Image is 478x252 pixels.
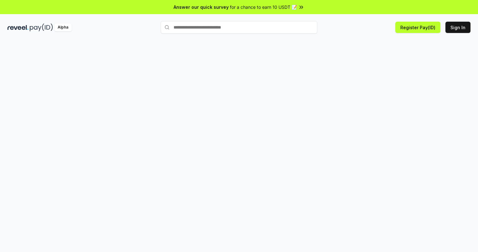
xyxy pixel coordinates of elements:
[54,24,72,31] div: Alpha
[230,4,297,10] span: for a chance to earn 10 USDT 📝
[30,24,53,31] img: pay_id
[395,22,440,33] button: Register Pay(ID)
[8,24,29,31] img: reveel_dark
[174,4,229,10] span: Answer our quick survey
[445,22,470,33] button: Sign In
